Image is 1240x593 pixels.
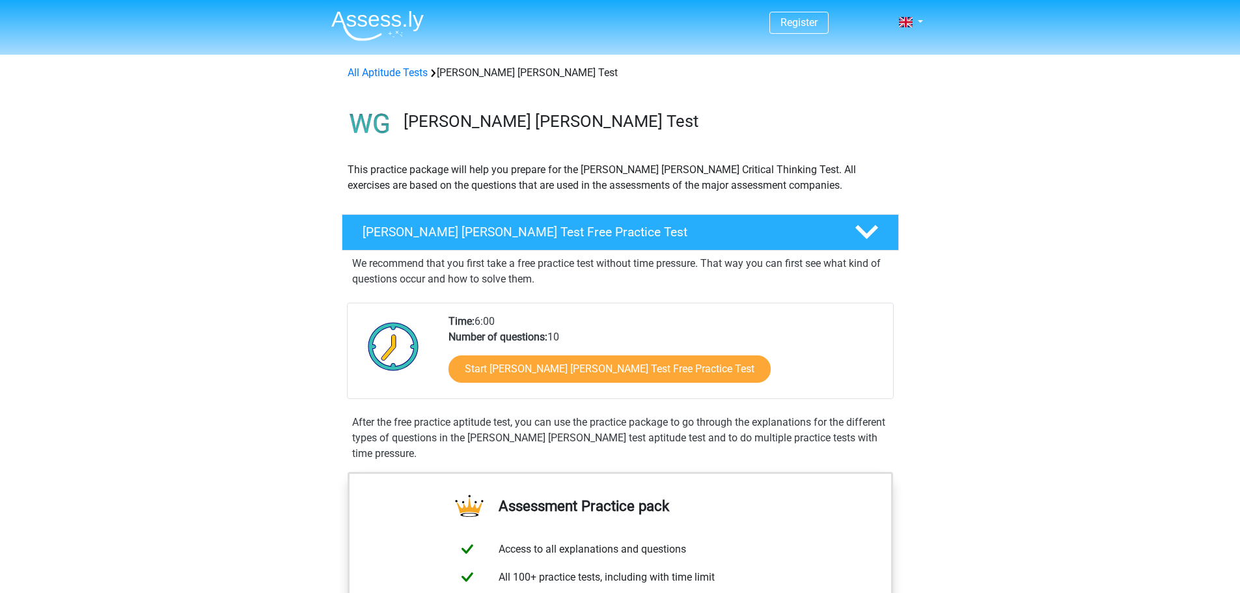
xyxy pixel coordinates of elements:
a: Start [PERSON_NAME] [PERSON_NAME] Test Free Practice Test [448,355,771,383]
a: [PERSON_NAME] [PERSON_NAME] Test Free Practice Test [337,214,904,251]
a: Register [780,16,818,29]
h3: [PERSON_NAME] [PERSON_NAME] Test [404,111,889,131]
img: watson glaser test [342,96,398,152]
img: Clock [361,314,426,379]
p: We recommend that you first take a free practice test without time pressure. That way you can fir... [352,256,889,287]
p: This practice package will help you prepare for the [PERSON_NAME] [PERSON_NAME] Critical Thinking... [348,162,893,193]
a: All Aptitude Tests [348,66,428,79]
div: [PERSON_NAME] [PERSON_NAME] Test [342,65,898,81]
h4: [PERSON_NAME] [PERSON_NAME] Test Free Practice Test [363,225,834,240]
b: Time: [448,315,475,327]
img: Assessly [331,10,424,41]
div: 6:00 10 [439,314,892,398]
b: Number of questions: [448,331,547,343]
div: After the free practice aptitude test, you can use the practice package to go through the explana... [347,415,894,462]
